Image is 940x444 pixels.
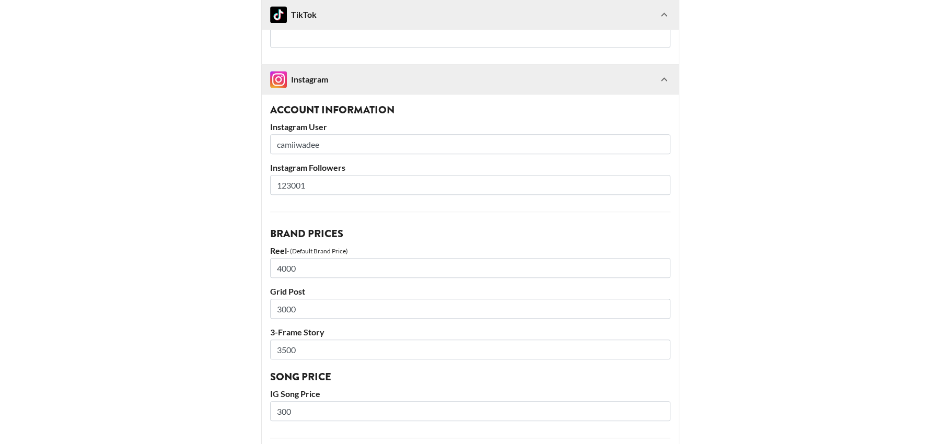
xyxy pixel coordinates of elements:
div: Instagram [270,71,328,88]
div: TikTok [270,6,317,23]
img: Instagram [270,71,287,88]
label: Instagram Followers [270,162,670,173]
label: Grid Post [270,286,670,297]
h3: Brand Prices [270,229,670,239]
h3: Song Price [270,372,670,382]
label: IG Song Price [270,389,670,399]
label: 3-Frame Story [270,327,670,337]
div: InstagramInstagram [262,65,679,94]
label: Instagram User [270,122,670,132]
div: - (Default Brand Price) [287,247,348,255]
img: TikTok [270,6,287,23]
label: Reel [270,246,287,256]
h3: Account Information [270,105,670,115]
